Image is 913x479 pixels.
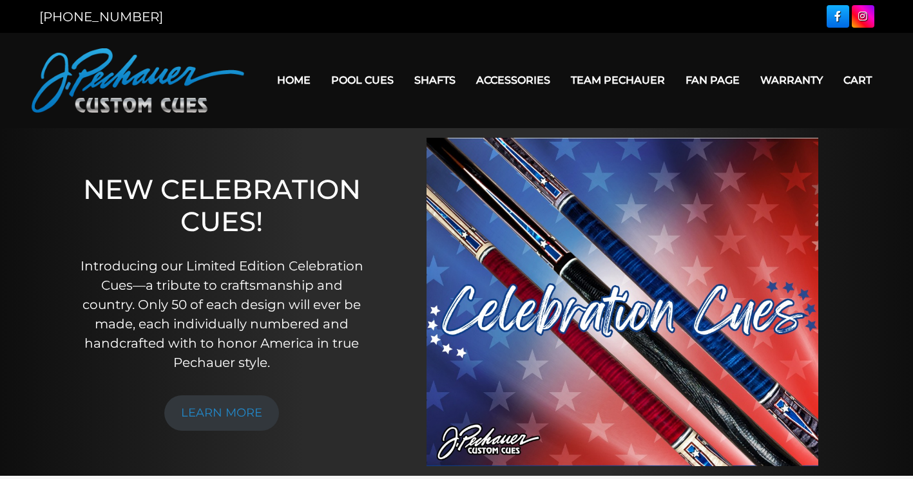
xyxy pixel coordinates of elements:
a: Shafts [404,64,466,97]
a: Fan Page [675,64,750,97]
p: Introducing our Limited Edition Celebration Cues—a tribute to craftsmanship and country. Only 50 ... [75,256,369,372]
a: Warranty [750,64,833,97]
h1: NEW CELEBRATION CUES! [75,173,369,238]
a: Cart [833,64,882,97]
img: Pechauer Custom Cues [32,48,244,113]
a: Home [267,64,321,97]
a: Team Pechauer [561,64,675,97]
a: [PHONE_NUMBER] [39,9,163,24]
a: Pool Cues [321,64,404,97]
a: LEARN MORE [164,395,279,431]
a: Accessories [466,64,561,97]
